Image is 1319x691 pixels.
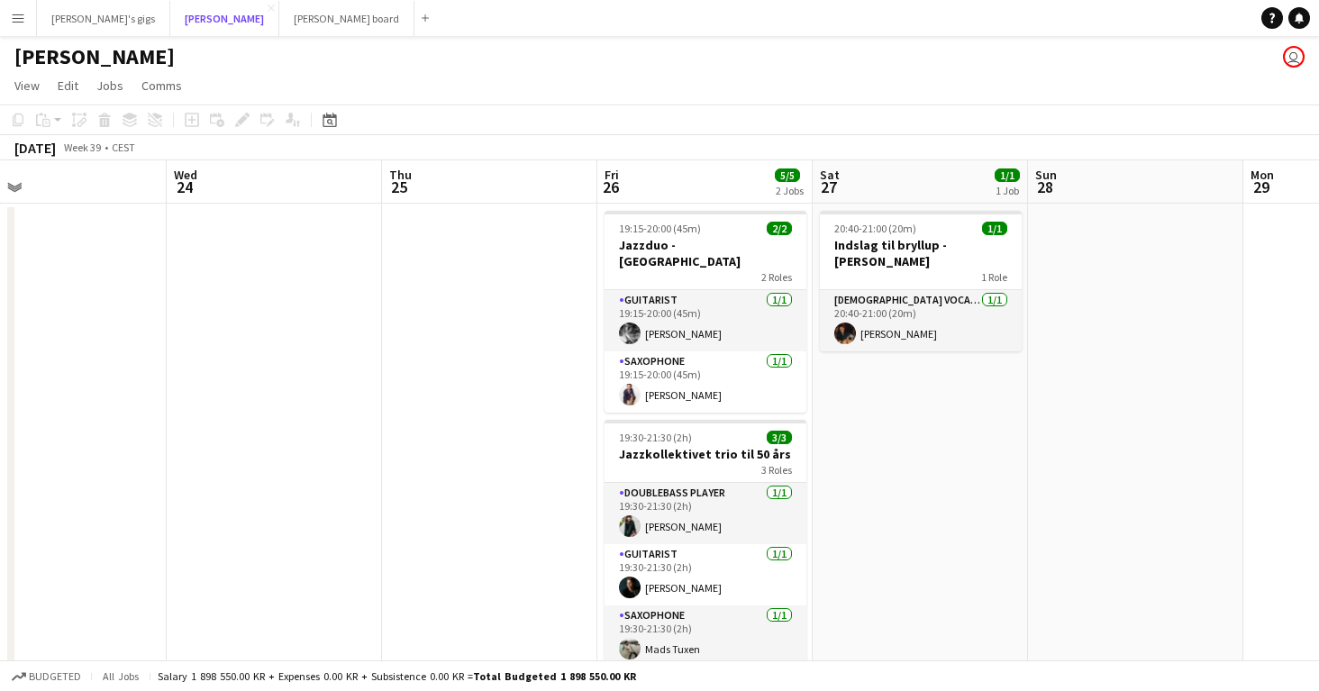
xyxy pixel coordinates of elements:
[96,77,123,94] span: Jobs
[767,222,792,235] span: 2/2
[7,74,47,97] a: View
[817,177,840,197] span: 27
[820,211,1022,351] app-job-card: 20:40-21:00 (20m)1/1Indslag til bryllup - [PERSON_NAME]1 Role[DEMOGRAPHIC_DATA] Vocal + Guitar1/1...
[389,167,412,183] span: Thu
[767,431,792,444] span: 3/3
[981,270,1007,284] span: 1 Role
[171,177,197,197] span: 24
[134,74,189,97] a: Comms
[89,74,131,97] a: Jobs
[174,167,197,183] span: Wed
[58,77,78,94] span: Edit
[761,463,792,477] span: 3 Roles
[158,669,636,683] div: Salary 1 898 550.00 KR + Expenses 0.00 KR + Subsistence 0.00 KR =
[1035,167,1057,183] span: Sun
[605,167,619,183] span: Fri
[820,290,1022,351] app-card-role: [DEMOGRAPHIC_DATA] Vocal + Guitar1/120:40-21:00 (20m)[PERSON_NAME]
[605,290,806,351] app-card-role: Guitarist1/119:15-20:00 (45m)[PERSON_NAME]
[605,544,806,605] app-card-role: Guitarist1/119:30-21:30 (2h)[PERSON_NAME]
[473,669,636,683] span: Total Budgeted 1 898 550.00 KR
[982,222,1007,235] span: 1/1
[605,446,806,462] h3: Jazzkollektivet trio til 50 års
[605,351,806,413] app-card-role: Saxophone1/119:15-20:00 (45m)[PERSON_NAME]
[602,177,619,197] span: 26
[29,670,81,683] span: Budgeted
[59,141,105,154] span: Week 39
[776,184,804,197] div: 2 Jobs
[605,420,806,667] app-job-card: 19:30-21:30 (2h)3/3Jazzkollektivet trio til 50 års3 RolesDoublebass Player1/119:30-21:30 (2h)[PER...
[619,222,701,235] span: 19:15-20:00 (45m)
[619,431,692,444] span: 19:30-21:30 (2h)
[279,1,414,36] button: [PERSON_NAME] board
[387,177,412,197] span: 25
[995,168,1020,182] span: 1/1
[99,669,142,683] span: All jobs
[14,139,56,157] div: [DATE]
[1032,177,1057,197] span: 28
[605,211,806,413] app-job-card: 19:15-20:00 (45m)2/2Jazzduo - [GEOGRAPHIC_DATA]2 RolesGuitarist1/119:15-20:00 (45m)[PERSON_NAME]S...
[37,1,170,36] button: [PERSON_NAME]'s gigs
[605,237,806,269] h3: Jazzduo - [GEOGRAPHIC_DATA]
[775,168,800,182] span: 5/5
[605,483,806,544] app-card-role: Doublebass Player1/119:30-21:30 (2h)[PERSON_NAME]
[170,1,279,36] button: [PERSON_NAME]
[112,141,135,154] div: CEST
[141,77,182,94] span: Comms
[1283,46,1305,68] app-user-avatar: Asger Søgaard Hajslund
[996,184,1019,197] div: 1 Job
[14,43,175,70] h1: [PERSON_NAME]
[761,270,792,284] span: 2 Roles
[605,605,806,667] app-card-role: Saxophone1/119:30-21:30 (2h)Mads Tuxen
[820,167,840,183] span: Sat
[14,77,40,94] span: View
[1251,167,1274,183] span: Mon
[834,222,916,235] span: 20:40-21:00 (20m)
[50,74,86,97] a: Edit
[820,237,1022,269] h3: Indslag til bryllup - [PERSON_NAME]
[9,667,84,686] button: Budgeted
[1248,177,1274,197] span: 29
